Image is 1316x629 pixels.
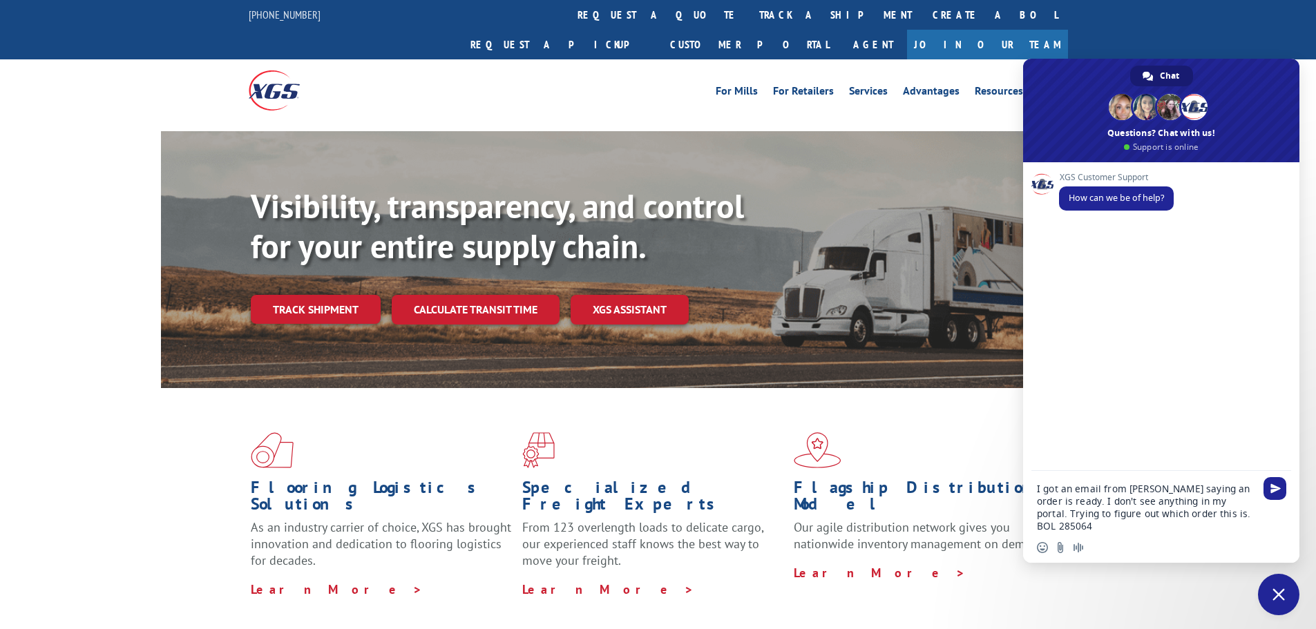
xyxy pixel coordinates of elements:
[522,432,555,468] img: xgs-icon-focused-on-flooring-red
[251,432,294,468] img: xgs-icon-total-supply-chain-intelligence-red
[251,479,512,519] h1: Flooring Logistics Solutions
[794,432,841,468] img: xgs-icon-flagship-distribution-model-red
[849,86,888,101] a: Services
[1037,483,1255,532] textarea: Compose your message...
[251,295,381,324] a: Track shipment
[251,519,511,568] span: As an industry carrier of choice, XGS has brought innovation and dedication to flooring logistics...
[392,295,560,325] a: Calculate transit time
[839,30,907,59] a: Agent
[975,86,1023,101] a: Resources
[1258,574,1299,615] div: Close chat
[522,581,694,597] a: Learn More >
[1130,66,1193,86] div: Chat
[1073,542,1084,553] span: Audio message
[1059,173,1174,182] span: XGS Customer Support
[251,184,744,267] b: Visibility, transparency, and control for your entire supply chain.
[1160,66,1179,86] span: Chat
[1037,542,1048,553] span: Insert an emoji
[522,479,783,519] h1: Specialized Freight Experts
[249,8,321,21] a: [PHONE_NUMBER]
[716,86,758,101] a: For Mills
[794,565,966,581] a: Learn More >
[251,581,423,597] a: Learn More >
[794,479,1055,519] h1: Flagship Distribution Model
[460,30,660,59] a: Request a pickup
[1069,192,1164,204] span: How can we be of help?
[773,86,834,101] a: For Retailers
[903,86,960,101] a: Advantages
[1263,477,1286,500] span: Send
[522,519,783,581] p: From 123 overlength loads to delicate cargo, our experienced staff knows the best way to move you...
[571,295,689,325] a: XGS ASSISTANT
[794,519,1048,552] span: Our agile distribution network gives you nationwide inventory management on demand.
[907,30,1068,59] a: Join Our Team
[660,30,839,59] a: Customer Portal
[1055,542,1066,553] span: Send a file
